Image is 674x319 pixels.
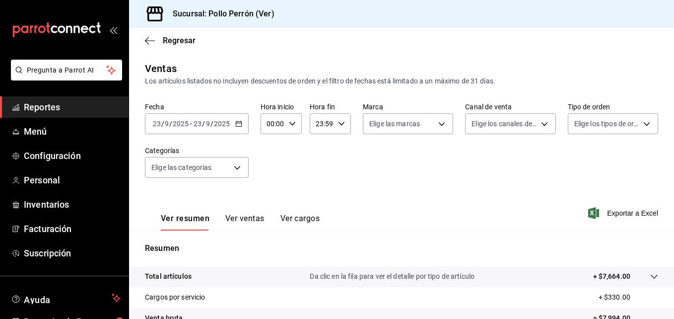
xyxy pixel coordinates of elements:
[145,103,249,110] label: Fecha
[574,119,640,129] span: Elige los tipos de orden
[472,119,537,129] span: Elige los canales de venta
[24,173,121,187] span: Personal
[310,271,474,282] p: Da clic en la fila para ver el detalle por tipo de artículo
[593,271,630,282] p: + $7,664.00
[145,61,177,76] div: Ventas
[163,36,196,45] span: Regresar
[165,8,274,20] h3: Sucursal: Pollo Perrón (Ver)
[213,120,230,128] input: ----
[109,26,117,34] button: open_drawer_menu
[24,198,121,211] span: Inventarios
[7,72,122,82] a: Pregunta a Parrot AI
[27,65,107,76] span: Pregunta a Parrot AI
[210,120,213,128] span: /
[145,242,658,254] p: Resumen
[145,147,249,154] label: Categorías
[190,120,192,128] span: -
[24,292,108,304] span: Ayuda
[599,292,658,303] p: + $330.00
[465,103,555,110] label: Canal de venta
[172,120,189,128] input: ----
[24,222,121,236] span: Facturación
[164,120,169,128] input: --
[193,120,202,128] input: --
[590,207,658,219] button: Exportar a Excel
[161,214,320,231] div: navigation tabs
[145,271,192,282] p: Total artículos
[152,120,161,128] input: --
[261,103,302,110] label: Hora inicio
[310,103,351,110] label: Hora fin
[24,246,121,260] span: Suscripción
[369,119,420,129] span: Elige las marcas
[169,120,172,128] span: /
[24,100,121,114] span: Reportes
[202,120,205,128] span: /
[280,214,320,231] button: Ver cargos
[161,214,209,231] button: Ver resumen
[145,292,205,303] p: Cargos por servicio
[24,125,121,138] span: Menú
[11,60,122,80] button: Pregunta a Parrot AI
[161,120,164,128] span: /
[151,162,212,172] span: Elige las categorías
[363,103,453,110] label: Marca
[145,76,658,86] div: Los artículos listados no incluyen descuentos de orden y el filtro de fechas está limitado a un m...
[568,103,658,110] label: Tipo de orden
[225,214,265,231] button: Ver ventas
[24,149,121,162] span: Configuración
[205,120,210,128] input: --
[145,36,196,45] button: Regresar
